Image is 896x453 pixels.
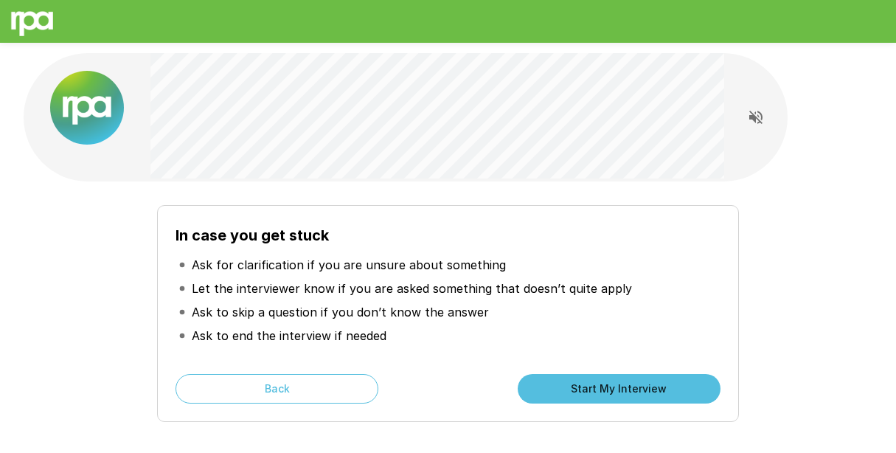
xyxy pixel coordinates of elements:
[192,256,506,274] p: Ask for clarification if you are unsure about something
[192,280,632,297] p: Let the interviewer know if you are asked something that doesn’t quite apply
[192,327,386,345] p: Ask to end the interview if needed
[192,303,489,321] p: Ask to skip a question if you don’t know the answer
[176,226,329,244] b: In case you get stuck
[518,374,720,404] button: Start My Interview
[741,103,771,132] button: Read questions aloud
[176,374,378,404] button: Back
[50,71,124,145] img: new%2520logo%2520(1).png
